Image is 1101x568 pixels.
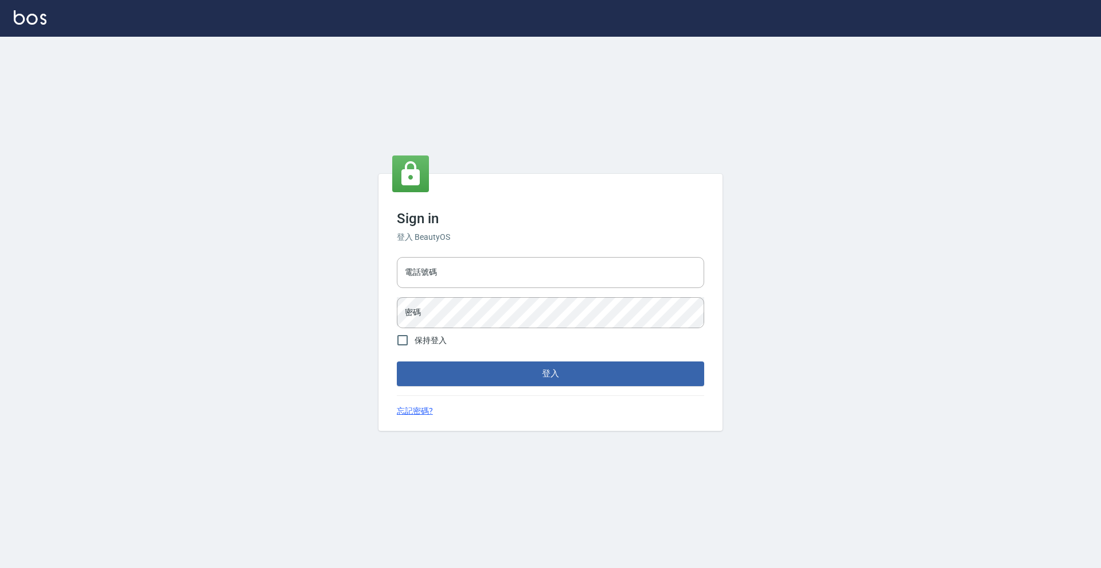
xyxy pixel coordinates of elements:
span: 保持登入 [415,334,447,347]
h6: 登入 BeautyOS [397,231,704,243]
img: Logo [14,10,46,25]
button: 登入 [397,361,704,386]
a: 忘記密碼? [397,405,433,417]
h3: Sign in [397,211,704,227]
